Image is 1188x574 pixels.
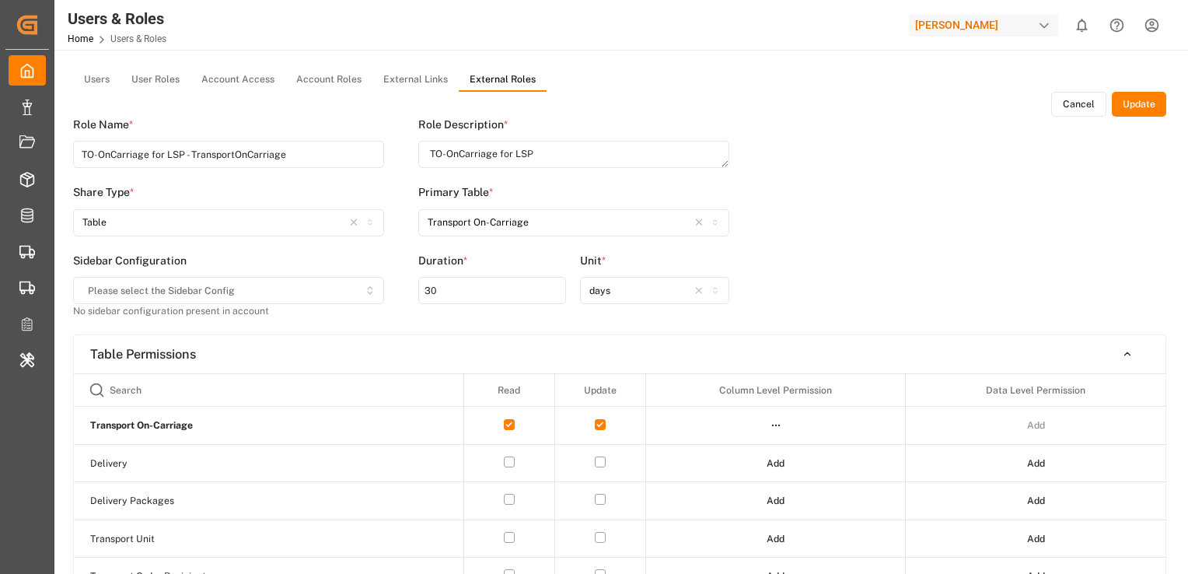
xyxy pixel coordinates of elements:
[88,284,235,298] span: Please select the Sidebar Config
[73,253,187,269] span: Sidebar Configuration
[1016,451,1056,476] button: Add
[1016,488,1056,513] button: Add
[554,374,645,407] th: Update
[68,7,166,30] div: Users & Roles
[756,451,795,476] button: Add
[418,117,504,133] span: Role Description
[418,253,463,269] span: Duration
[90,532,155,546] div: Transport Unit
[73,141,384,168] input: Role Name
[459,68,547,92] button: External Roles
[580,253,602,269] span: Unit
[418,141,729,168] textarea: TO-OnCarriage for LSP
[906,374,1165,407] th: Data Level Permission
[285,68,372,92] button: Account Roles
[1099,8,1134,43] button: Help Center
[756,527,795,551] button: Add
[82,215,107,229] div: Table
[1064,8,1099,43] button: show 0 new notifications
[418,277,566,304] input: Enter custom expiry
[74,341,1165,368] button: Table Permissions
[756,488,795,513] button: Add
[90,418,193,432] div: Transport On-Carriage
[73,184,130,201] span: Share Type
[1051,92,1106,117] button: Cancel
[589,284,610,298] div: days
[73,117,129,133] span: Role Name
[428,215,529,229] div: Transport On-Carriage
[121,68,190,92] button: User Roles
[190,68,285,92] button: Account Access
[90,457,128,471] div: Delivery
[1016,527,1056,551] button: Add
[81,376,456,403] input: Search
[68,33,93,44] a: Home
[73,304,384,318] p: No sidebar configuration present in account
[73,68,121,92] button: Users
[909,10,1064,40] button: [PERSON_NAME]
[463,374,554,407] th: Read
[1112,92,1166,117] button: Update
[372,68,459,92] button: External Links
[909,14,1058,37] div: [PERSON_NAME]
[645,374,905,407] th: Column Level Permission
[418,184,489,201] span: Primary Table
[90,494,174,508] div: Delivery Packages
